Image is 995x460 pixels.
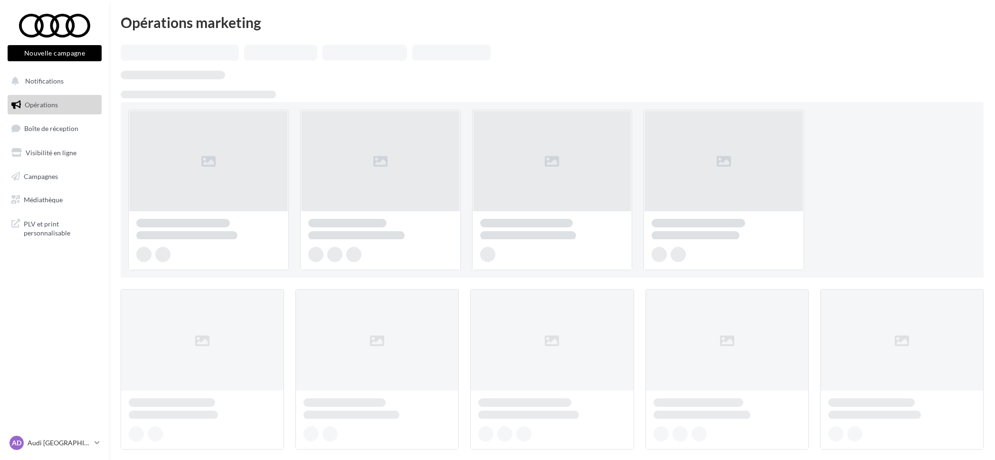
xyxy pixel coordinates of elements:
button: Nouvelle campagne [8,45,102,61]
a: AD Audi [GEOGRAPHIC_DATA] [8,434,102,452]
button: Notifications [6,71,100,91]
p: Audi [GEOGRAPHIC_DATA] [28,438,91,448]
a: Campagnes [6,167,104,187]
span: AD [12,438,21,448]
a: PLV et print personnalisable [6,214,104,242]
span: Campagnes [24,172,58,180]
span: Médiathèque [24,196,63,204]
a: Médiathèque [6,190,104,210]
span: PLV et print personnalisable [24,217,98,238]
span: Boîte de réception [24,124,78,132]
div: Opérations marketing [121,15,984,29]
span: Visibilité en ligne [26,149,76,157]
span: Notifications [25,77,64,85]
a: Boîte de réception [6,118,104,139]
a: Visibilité en ligne [6,143,104,163]
span: Opérations [25,101,58,109]
a: Opérations [6,95,104,115]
